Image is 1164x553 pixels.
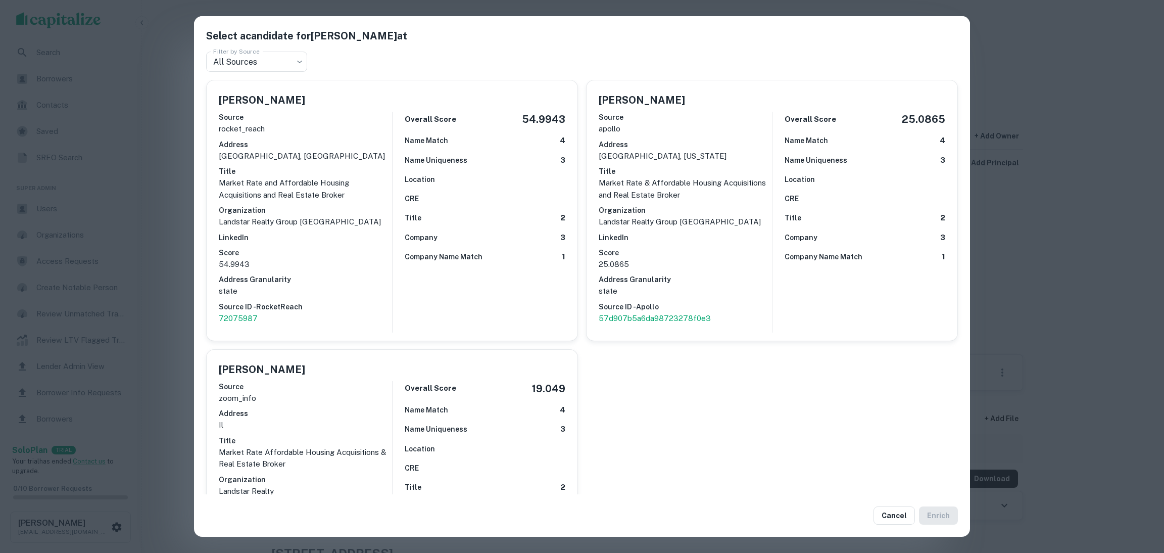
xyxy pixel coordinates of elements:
h6: CRE [405,193,419,204]
p: Market Rate and Affordable Housing Acquisitions and Real Estate Broker [219,177,392,201]
h6: Source [219,381,392,392]
h6: Company Name Match [785,251,862,262]
h6: Name Uniqueness [405,424,467,435]
h6: Overall Score [785,114,836,125]
p: Market Rate Affordable Housing Acquisitions & Real Estate Broker [219,446,392,470]
p: Landstar Realty Group [GEOGRAPHIC_DATA] [219,216,392,228]
h6: Organization [219,205,392,216]
h5: Select a candidate for [PERSON_NAME] at [206,28,958,43]
button: Cancel [874,506,915,525]
h6: Overall Score [405,114,456,125]
h6: Source ID - Apollo [599,301,772,312]
h6: 3 [940,232,945,244]
h6: Title [219,166,392,177]
a: 72075987 [219,312,392,325]
h6: Organization [219,474,392,485]
p: Landstar Realty [219,485,392,497]
h6: Location [785,174,815,185]
h6: 4 [940,135,945,147]
h5: 19.049 [532,381,565,396]
p: state [599,285,772,297]
h6: Title [405,482,421,493]
h6: Title [219,435,392,446]
h6: Title [785,212,801,223]
h6: 3 [560,155,565,166]
p: [GEOGRAPHIC_DATA], [GEOGRAPHIC_DATA] [219,150,392,162]
h6: 2 [561,482,565,493]
h6: Address Granularity [219,274,392,285]
h6: Address Granularity [599,274,772,285]
h6: Address [599,139,772,150]
h6: Name Match [785,135,828,146]
h6: Source [219,112,392,123]
h6: Source ID - RocketReach [219,301,392,312]
p: Market Rate & Affordable Housing Acquisitions and Real Estate Broker [599,177,772,201]
h6: 2 [561,212,565,224]
p: [GEOGRAPHIC_DATA], [US_STATE] [599,150,772,162]
h5: [PERSON_NAME] [219,93,305,108]
h6: 1 [562,251,565,263]
h6: 3 [560,424,565,435]
h6: Score [219,247,392,258]
h6: LinkedIn [219,232,392,243]
label: Filter by Source [213,47,260,56]
p: zoom_info [219,392,392,404]
h6: Company [405,232,438,243]
h6: Overall Score [405,383,456,394]
h6: 3 [560,232,565,244]
h5: [PERSON_NAME] [219,362,305,377]
h6: Name Uniqueness [785,155,847,166]
h5: 25.0865 [902,112,945,127]
p: apollo [599,123,772,135]
h6: Name Uniqueness [405,155,467,166]
iframe: Chat Widget [1113,472,1164,521]
h5: [PERSON_NAME] [599,93,685,108]
h6: Address [219,408,392,419]
p: il [219,419,392,431]
p: rocket_reach [219,123,392,135]
h6: 4 [560,404,565,416]
p: state [219,285,392,297]
a: 57d907b5a6da98723278f0e3 [599,312,772,325]
h6: CRE [785,193,799,204]
p: 54.9943 [219,258,392,270]
h6: Score [599,247,772,258]
h6: 3 [940,155,945,166]
h6: 1 [942,251,945,263]
h6: CRE [405,463,419,474]
h5: 54.9943 [522,112,565,127]
h6: Company Name Match [405,251,482,262]
h6: Title [405,212,421,223]
h6: Location [405,443,435,454]
p: Landstar Realty Group [GEOGRAPHIC_DATA] [599,216,772,228]
p: 25.0865 [599,258,772,270]
h6: Source [599,112,772,123]
div: All Sources [206,52,307,72]
h6: Organization [599,205,772,216]
h6: Address [219,139,392,150]
h6: 4 [560,135,565,147]
h6: Name Match [405,135,448,146]
h6: Name Match [405,404,448,416]
h6: Location [405,174,435,185]
h6: Company [785,232,817,243]
h6: Title [599,166,772,177]
h6: 2 [941,212,945,224]
h6: LinkedIn [599,232,772,243]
